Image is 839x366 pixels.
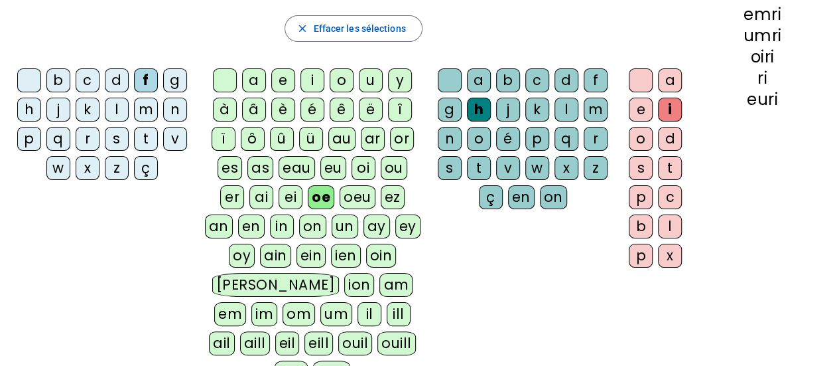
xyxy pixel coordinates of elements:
[379,273,413,297] div: am
[377,331,415,355] div: ouill
[76,156,99,180] div: x
[658,185,682,209] div: c
[241,127,265,151] div: ô
[707,70,818,86] div: ri
[299,127,323,151] div: ü
[296,23,308,35] mat-icon: close
[584,156,608,180] div: z
[340,185,375,209] div: oeu
[330,98,354,122] div: ê
[332,215,358,238] div: un
[242,98,266,122] div: â
[300,68,324,92] div: i
[438,98,462,122] div: g
[658,156,682,180] div: t
[283,302,315,326] div: om
[496,156,520,180] div: v
[300,98,324,122] div: é
[134,68,158,92] div: f
[76,68,99,92] div: c
[212,127,235,151] div: ï
[213,98,237,122] div: à
[46,98,70,122] div: j
[105,156,129,180] div: z
[496,127,520,151] div: é
[270,215,294,238] div: in
[105,68,129,92] div: d
[629,185,653,209] div: p
[629,156,653,180] div: s
[229,244,255,268] div: oy
[209,331,235,355] div: ail
[240,331,270,355] div: aill
[242,68,266,92] div: a
[17,98,41,122] div: h
[467,156,491,180] div: t
[381,185,405,209] div: ez
[330,68,354,92] div: o
[438,156,462,180] div: s
[508,185,535,209] div: en
[359,98,383,122] div: ë
[707,92,818,108] div: euri
[629,98,653,122] div: e
[205,215,233,238] div: an
[220,185,244,209] div: er
[275,331,300,355] div: eil
[238,215,265,238] div: en
[251,302,277,326] div: im
[629,127,653,151] div: o
[381,156,407,180] div: ou
[331,244,361,268] div: ien
[344,273,375,297] div: ion
[260,244,291,268] div: ain
[46,127,70,151] div: q
[387,302,411,326] div: ill
[554,156,578,180] div: x
[658,98,682,122] div: i
[105,98,129,122] div: l
[525,156,549,180] div: w
[390,127,414,151] div: or
[218,156,242,180] div: es
[359,68,383,92] div: u
[479,185,503,209] div: ç
[270,127,294,151] div: û
[584,127,608,151] div: r
[395,215,420,238] div: ey
[707,49,818,65] div: oiri
[271,98,295,122] div: è
[134,127,158,151] div: t
[279,185,302,209] div: ei
[134,156,158,180] div: ç
[76,127,99,151] div: r
[320,302,352,326] div: um
[105,127,129,151] div: s
[313,21,405,37] span: Effacer les sélections
[658,68,682,92] div: a
[658,244,682,268] div: x
[357,302,381,326] div: il
[584,98,608,122] div: m
[361,127,385,151] div: ar
[304,331,333,355] div: eill
[296,244,326,268] div: ein
[212,273,339,297] div: [PERSON_NAME]
[467,127,491,151] div: o
[285,15,422,42] button: Effacer les sélections
[247,156,273,180] div: as
[658,127,682,151] div: d
[363,215,390,238] div: ay
[388,98,412,122] div: î
[467,68,491,92] div: a
[388,68,412,92] div: y
[629,244,653,268] div: p
[707,28,818,44] div: umri
[352,156,375,180] div: oi
[279,156,315,180] div: eau
[525,98,549,122] div: k
[163,68,187,92] div: g
[299,215,326,238] div: on
[584,68,608,92] div: f
[467,98,491,122] div: h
